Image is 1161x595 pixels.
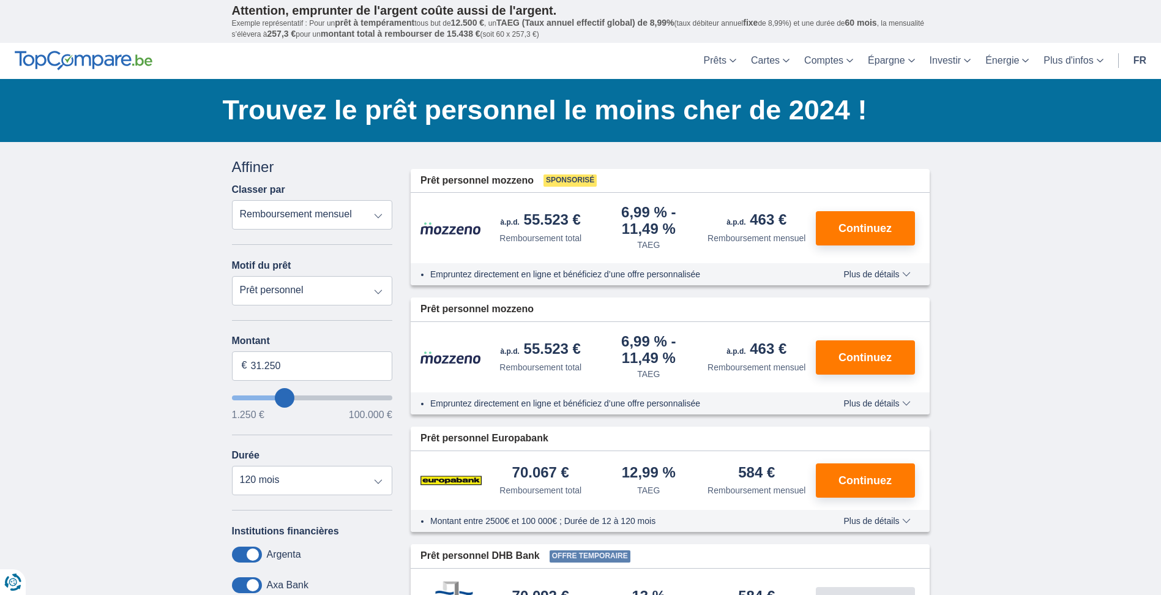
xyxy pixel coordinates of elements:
[637,368,660,380] div: TAEG
[232,450,259,461] label: Durée
[242,359,247,373] span: €
[232,335,393,346] label: Montant
[543,174,597,187] span: Sponsorisé
[797,43,860,79] a: Comptes
[420,351,482,364] img: pret personnel Mozzeno
[501,212,581,230] div: 55.523 €
[267,580,308,591] label: Axa Bank
[1126,43,1154,79] a: fr
[622,465,676,482] div: 12,99 %
[496,18,674,28] span: TAEG (Taux annuel effectif global) de 8,99%
[834,399,919,408] button: Plus de détails
[726,212,786,230] div: 463 €
[834,269,919,279] button: Plus de détails
[232,18,930,40] p: Exemple représentatif : Pour un tous but de , un (taux débiteur annuel de 8,99%) et une durée de ...
[550,550,630,563] span: Offre temporaire
[838,475,892,486] span: Continuez
[420,302,534,316] span: Prêt personnel mozzeno
[707,484,805,496] div: Remboursement mensuel
[349,410,392,420] span: 100.000 €
[726,342,786,359] div: 463 €
[267,549,301,560] label: Argenta
[922,43,979,79] a: Investir
[335,18,414,28] span: prêt à tempérament
[838,223,892,234] span: Continuez
[816,463,915,498] button: Continuez
[15,51,152,70] img: TopCompare
[501,342,581,359] div: 55.523 €
[744,43,797,79] a: Cartes
[232,526,339,537] label: Institutions financières
[321,29,480,39] span: montant total à rembourser de 15.438 €
[845,18,877,28] span: 60 mois
[978,43,1036,79] a: Énergie
[816,211,915,245] button: Continuez
[838,352,892,363] span: Continuez
[696,43,744,79] a: Prêts
[430,397,808,410] li: Empruntez directement en ligne et bénéficiez d’une offre personnalisée
[1036,43,1110,79] a: Plus d'infos
[267,29,296,39] span: 257,3 €
[843,517,910,525] span: Plus de détails
[738,465,775,482] div: 584 €
[600,205,698,236] div: 6,99 %
[843,270,910,279] span: Plus de détails
[451,18,485,28] span: 12.500 €
[232,184,285,195] label: Classer par
[707,232,805,244] div: Remboursement mensuel
[232,260,291,271] label: Motif du prêt
[499,361,581,373] div: Remboursement total
[430,515,808,527] li: Montant entre 2500€ et 100 000€ ; Durée de 12 à 120 mois
[816,340,915,375] button: Continuez
[834,516,919,526] button: Plus de détails
[420,222,482,235] img: pret personnel Mozzeno
[232,157,393,178] div: Affiner
[637,484,660,496] div: TAEG
[637,239,660,251] div: TAEG
[860,43,922,79] a: Épargne
[420,465,482,496] img: pret personnel Europabank
[743,18,758,28] span: fixe
[232,3,930,18] p: Attention, emprunter de l'argent coûte aussi de l'argent.
[420,432,548,446] span: Prêt personnel Europabank
[430,268,808,280] li: Empruntez directement en ligne et bénéficiez d’une offre personnalisée
[420,174,534,188] span: Prêt personnel mozzeno
[420,549,540,563] span: Prêt personnel DHB Bank
[600,334,698,365] div: 6,99 %
[707,361,805,373] div: Remboursement mensuel
[232,410,264,420] span: 1.250 €
[232,395,393,400] input: wantToBorrow
[499,484,581,496] div: Remboursement total
[512,465,569,482] div: 70.067 €
[223,91,930,129] h1: Trouvez le prêt personnel le moins cher de 2024 !
[843,399,910,408] span: Plus de détails
[499,232,581,244] div: Remboursement total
